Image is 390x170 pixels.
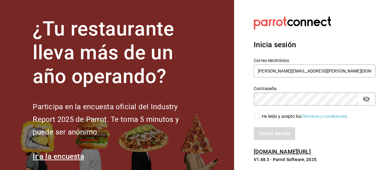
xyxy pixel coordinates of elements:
[262,113,348,120] div: He leído y acepto los
[33,17,199,88] h1: ¿Tu restaurante lleva más de un año operando?
[361,94,372,104] button: passwordField
[33,152,84,161] a: Ir a la encuesta
[254,156,375,163] p: V1.68.3 - Parrot Software, 2025.
[254,148,310,155] a: [DOMAIN_NAME][URL]
[254,39,375,50] h3: Inicia sesión
[302,114,348,119] a: Términos y condiciones.
[254,64,375,77] input: Ingresa tu correo electrónico
[33,101,199,138] h2: Participa en la encuesta oficial del Industry Report 2025 de Parrot. Te toma 5 minutos y puede se...
[254,86,375,91] label: Contraseña
[254,58,375,63] label: Correo electrónico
